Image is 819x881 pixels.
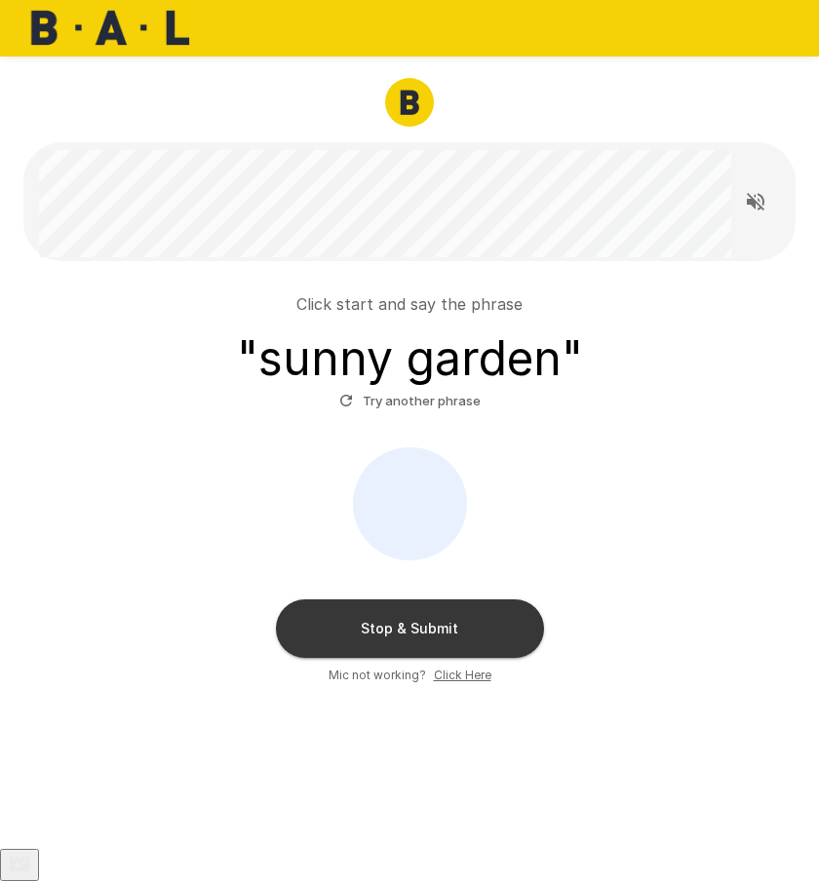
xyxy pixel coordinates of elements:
[296,292,523,316] p: Click start and say the phrase
[334,386,486,416] button: Try another phrase
[237,331,583,386] h3: " sunny garden "
[385,78,434,127] img: bal_avatar.png
[276,599,544,658] button: Stop & Submit
[329,666,426,685] span: Mic not working?
[736,182,775,221] button: Read questions aloud
[434,668,491,682] u: Click Here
